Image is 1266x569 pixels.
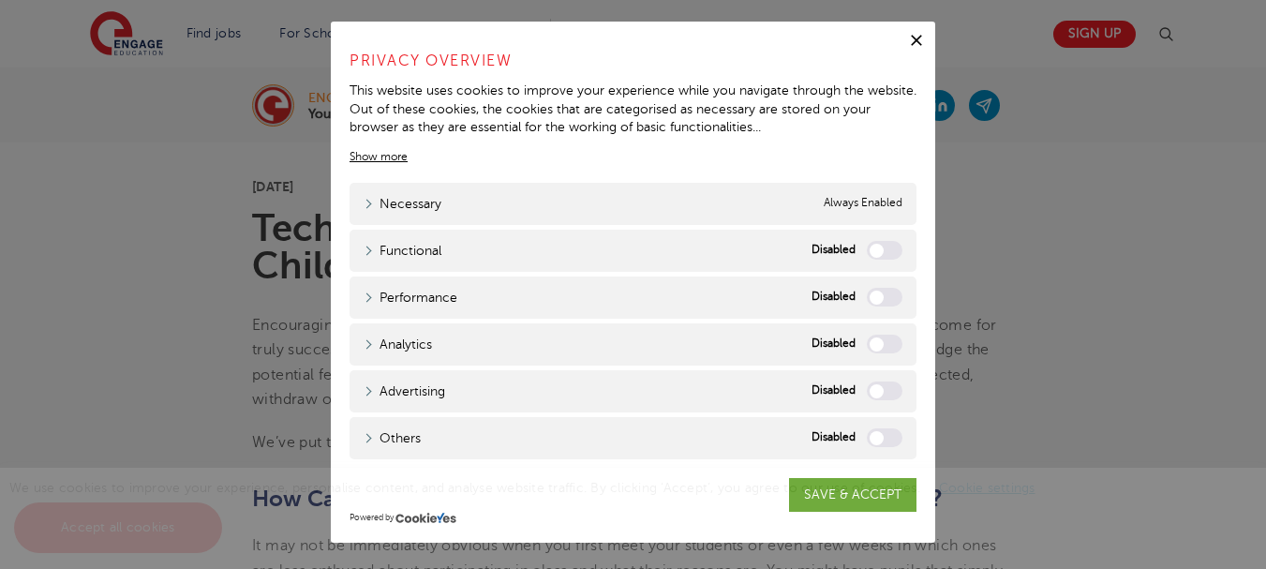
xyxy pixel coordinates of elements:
[824,194,902,214] span: Always Enabled
[364,288,457,307] a: Performance
[939,481,1035,495] a: Cookie settings
[14,502,222,553] a: Accept all cookies
[9,481,1054,534] span: We use cookies to improve your experience, personalise content, and analyse website traffic. By c...
[364,382,445,401] a: Advertising
[364,335,432,354] a: Analytics
[350,148,408,165] a: Show more
[364,241,441,261] a: Functional
[350,82,916,137] div: This website uses cookies to improve your experience while you navigate through the website. Out ...
[350,50,916,72] h4: Privacy Overview
[364,194,441,214] a: Necessary
[364,428,421,448] a: Others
